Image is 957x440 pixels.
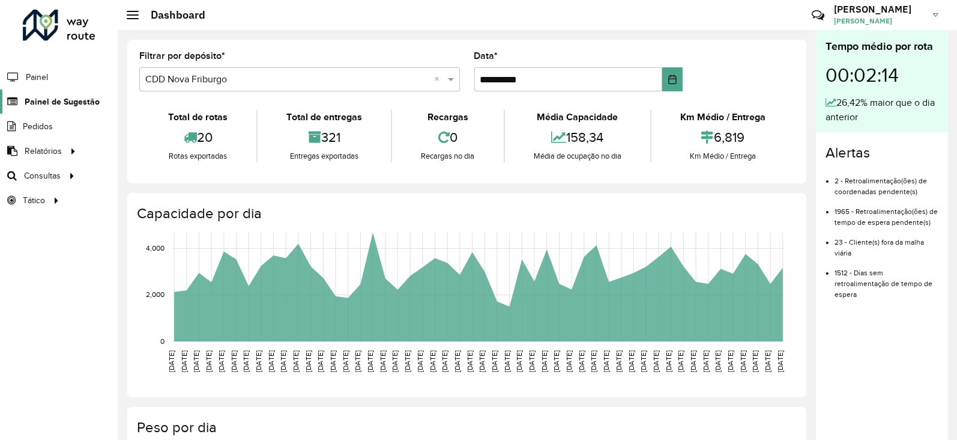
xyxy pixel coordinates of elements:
[395,150,500,162] div: Recargas no dia
[508,124,647,150] div: 158,34
[826,144,938,162] h4: Alertas
[26,71,48,84] span: Painel
[474,49,498,63] label: Data
[279,350,287,372] text: [DATE]
[834,4,924,15] h3: [PERSON_NAME]
[441,350,448,372] text: [DATE]
[395,124,500,150] div: 0
[395,110,500,124] div: Recargas
[261,110,388,124] div: Total de entregas
[602,350,610,372] text: [DATE]
[139,8,205,22] h2: Dashboard
[826,38,938,55] div: Tempo médio por rota
[515,350,523,372] text: [DATE]
[146,245,165,252] text: 4,000
[261,124,388,150] div: 321
[137,419,794,436] h4: Peso por dia
[316,350,324,372] text: [DATE]
[615,350,623,372] text: [DATE]
[739,350,747,372] text: [DATE]
[689,350,697,372] text: [DATE]
[205,350,213,372] text: [DATE]
[379,350,387,372] text: [DATE]
[366,350,374,372] text: [DATE]
[292,350,300,372] text: [DATE]
[805,2,831,28] a: Contato Rápido
[329,350,337,372] text: [DATE]
[665,350,672,372] text: [DATE]
[416,350,424,372] text: [DATE]
[403,350,411,372] text: [DATE]
[142,110,253,124] div: Total de rotas
[835,228,938,258] li: 23 - Cliente(s) fora da malha viária
[540,350,548,372] text: [DATE]
[242,350,250,372] text: [DATE]
[835,258,938,300] li: 1512 - Dias sem retroalimentação de tempo de espera
[508,150,647,162] div: Média de ocupação no dia
[508,110,647,124] div: Média Capacidade
[342,350,349,372] text: [DATE]
[835,167,938,197] li: 2 - Retroalimentação(ões) de coordenadas pendente(s)
[255,350,262,372] text: [DATE]
[764,350,771,372] text: [DATE]
[639,350,647,372] text: [DATE]
[25,96,100,108] span: Painel de Sugestão
[654,124,791,150] div: 6,819
[168,350,175,372] text: [DATE]
[677,350,684,372] text: [DATE]
[528,350,536,372] text: [DATE]
[230,350,238,372] text: [DATE]
[826,96,938,124] div: 26,42% maior que o dia anterior
[702,350,710,372] text: [DATE]
[261,150,388,162] div: Entregas exportadas
[391,350,399,372] text: [DATE]
[726,350,734,372] text: [DATE]
[160,337,165,345] text: 0
[478,350,486,372] text: [DATE]
[192,350,200,372] text: [DATE]
[776,350,784,372] text: [DATE]
[835,197,938,228] li: 1965 - Retroalimentação(ões) de tempo de espera pendente(s)
[354,350,361,372] text: [DATE]
[578,350,585,372] text: [DATE]
[435,72,445,87] span: Clear all
[466,350,474,372] text: [DATE]
[139,49,225,63] label: Filtrar por depósito
[23,120,53,133] span: Pedidos
[267,350,275,372] text: [DATE]
[146,291,165,299] text: 2,000
[654,150,791,162] div: Km Médio / Entrega
[429,350,436,372] text: [DATE]
[142,124,253,150] div: 20
[654,110,791,124] div: Km Médio / Entrega
[453,350,461,372] text: [DATE]
[142,150,253,162] div: Rotas exportadas
[714,350,722,372] text: [DATE]
[137,205,794,222] h4: Capacidade por dia
[217,350,225,372] text: [DATE]
[491,350,498,372] text: [DATE]
[503,350,511,372] text: [DATE]
[662,67,683,91] button: Choose Date
[652,350,660,372] text: [DATE]
[23,194,45,207] span: Tático
[24,170,61,182] span: Consultas
[180,350,188,372] text: [DATE]
[826,55,938,96] div: 00:02:14
[627,350,635,372] text: [DATE]
[304,350,312,372] text: [DATE]
[565,350,573,372] text: [DATE]
[752,350,759,372] text: [DATE]
[552,350,560,372] text: [DATE]
[25,145,62,157] span: Relatórios
[834,16,924,26] span: [PERSON_NAME]
[590,350,598,372] text: [DATE]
